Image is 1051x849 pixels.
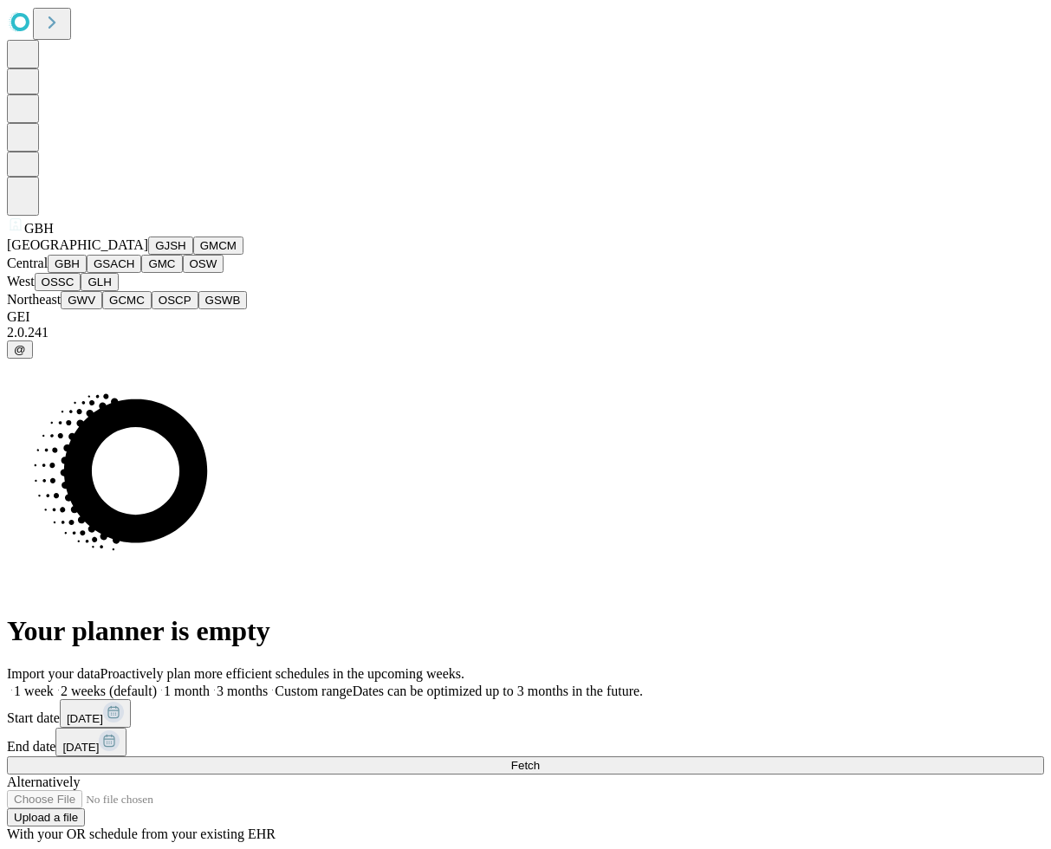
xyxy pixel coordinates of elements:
span: Alternatively [7,774,80,789]
span: GBH [24,221,54,236]
span: [DATE] [67,712,103,725]
button: Fetch [7,756,1044,774]
span: Fetch [511,759,540,772]
span: 3 months [217,684,268,698]
span: @ [14,343,26,356]
button: GMCM [193,237,243,255]
span: Import your data [7,666,101,681]
span: Dates can be optimized up to 3 months in the future. [353,684,643,698]
span: With your OR schedule from your existing EHR [7,826,276,841]
span: Custom range [275,684,352,698]
button: [DATE] [60,699,131,728]
button: [DATE] [55,728,127,756]
div: Start date [7,699,1044,728]
button: GCMC [102,291,152,309]
div: End date [7,728,1044,756]
button: @ [7,340,33,359]
span: Proactively plan more efficient schedules in the upcoming weeks. [101,666,464,681]
span: 2 weeks (default) [61,684,157,698]
div: 2.0.241 [7,325,1044,340]
button: OSCP [152,291,198,309]
button: GSWB [198,291,248,309]
span: [DATE] [62,741,99,754]
span: Northeast [7,292,61,307]
span: [GEOGRAPHIC_DATA] [7,237,148,252]
button: Upload a file [7,808,85,826]
span: West [7,274,35,288]
button: GJSH [148,237,193,255]
span: 1 month [164,684,210,698]
div: GEI [7,309,1044,325]
button: GWV [61,291,102,309]
span: 1 week [14,684,54,698]
button: GMC [141,255,182,273]
h1: Your planner is empty [7,615,1044,647]
button: GSACH [87,255,141,273]
button: OSSC [35,273,81,291]
button: OSW [183,255,224,273]
span: Central [7,256,48,270]
button: GBH [48,255,87,273]
button: GLH [81,273,118,291]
